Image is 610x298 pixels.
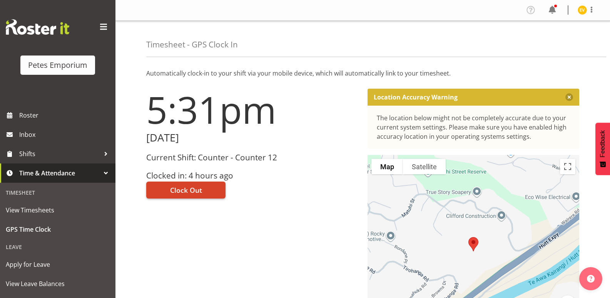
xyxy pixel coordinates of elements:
[578,5,587,15] img: eva-vailini10223.jpg
[6,204,110,216] span: View Timesheets
[599,130,606,157] span: Feedback
[565,93,573,101] button: Close message
[146,69,579,78] p: Automatically clock-in to your shift via your mobile device, which will automatically link to you...
[6,259,110,270] span: Apply for Leave
[146,132,358,144] h2: [DATE]
[146,171,358,180] h3: Clocked in: 4 hours ago
[403,159,446,174] button: Show satellite imagery
[19,109,112,121] span: Roster
[6,19,69,35] img: Rosterit website logo
[560,159,575,174] button: Toggle fullscreen view
[6,224,110,235] span: GPS Time Clock
[19,129,112,140] span: Inbox
[146,40,238,49] h4: Timesheet - GPS Clock In
[6,278,110,290] span: View Leave Balances
[2,239,114,255] div: Leave
[374,93,458,101] p: Location Accuracy Warning
[2,200,114,220] a: View Timesheets
[19,167,100,179] span: Time & Attendance
[371,159,403,174] button: Show street map
[19,148,100,160] span: Shifts
[146,89,358,130] h1: 5:31pm
[2,220,114,239] a: GPS Time Clock
[587,275,595,283] img: help-xxl-2.png
[146,153,358,162] h3: Current Shift: Counter - Counter 12
[377,113,570,141] div: The location below might not be completely accurate due to your current system settings. Please m...
[146,182,226,199] button: Clock Out
[2,255,114,274] a: Apply for Leave
[595,123,610,175] button: Feedback - Show survey
[2,274,114,293] a: View Leave Balances
[170,185,202,195] span: Clock Out
[2,185,114,200] div: Timesheet
[28,59,87,71] div: Petes Emporium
